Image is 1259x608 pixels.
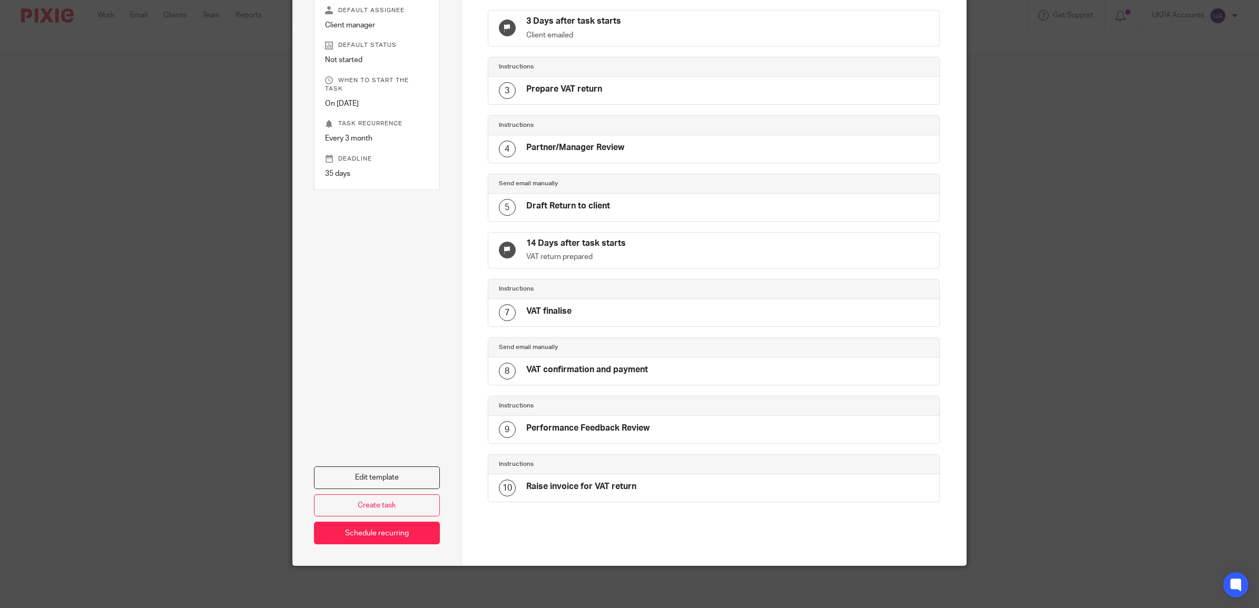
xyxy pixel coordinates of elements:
h4: Partner/Manager Review [526,142,624,153]
div: 5 [499,199,516,216]
div: 9 [499,421,516,438]
p: VAT return prepared [526,252,714,262]
p: Every 3 month [325,133,429,144]
div: 4 [499,141,516,157]
p: Deadline [325,155,429,163]
h4: Instructions [499,285,714,293]
h4: Send email manually [499,343,714,352]
p: 35 days [325,168,429,179]
div: 10 [499,480,516,496]
p: Not started [325,55,429,65]
h4: Prepare VAT return [526,84,602,95]
h4: Raise invoice for VAT return [526,481,636,492]
a: Create task [314,494,440,517]
p: When to start the task [325,76,429,93]
h4: Instructions [499,460,714,469]
h4: Instructions [499,121,714,129]
h4: 14 Days after task starts [526,238,714,249]
p: Client manager [325,20,429,31]
h4: Send email manually [499,180,714,188]
p: Client emailed [526,30,714,41]
div: 3 [499,82,516,99]
h4: Performance Feedback Review [526,423,650,434]
p: Default status [325,41,429,49]
h4: 3 Days after task starts [526,16,714,27]
h4: Instructions [499,63,714,71]
h4: VAT confirmation and payment [526,364,648,375]
div: 8 [499,363,516,380]
a: Edit template [314,466,440,489]
h4: Draft Return to client [526,201,610,212]
p: Task recurrence [325,119,429,128]
div: 7 [499,304,516,321]
a: Schedule recurring [314,522,440,544]
p: Default assignee [325,6,429,15]
p: On [DATE] [325,98,429,109]
h4: Instructions [499,402,714,410]
h4: VAT finalise [526,306,572,317]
